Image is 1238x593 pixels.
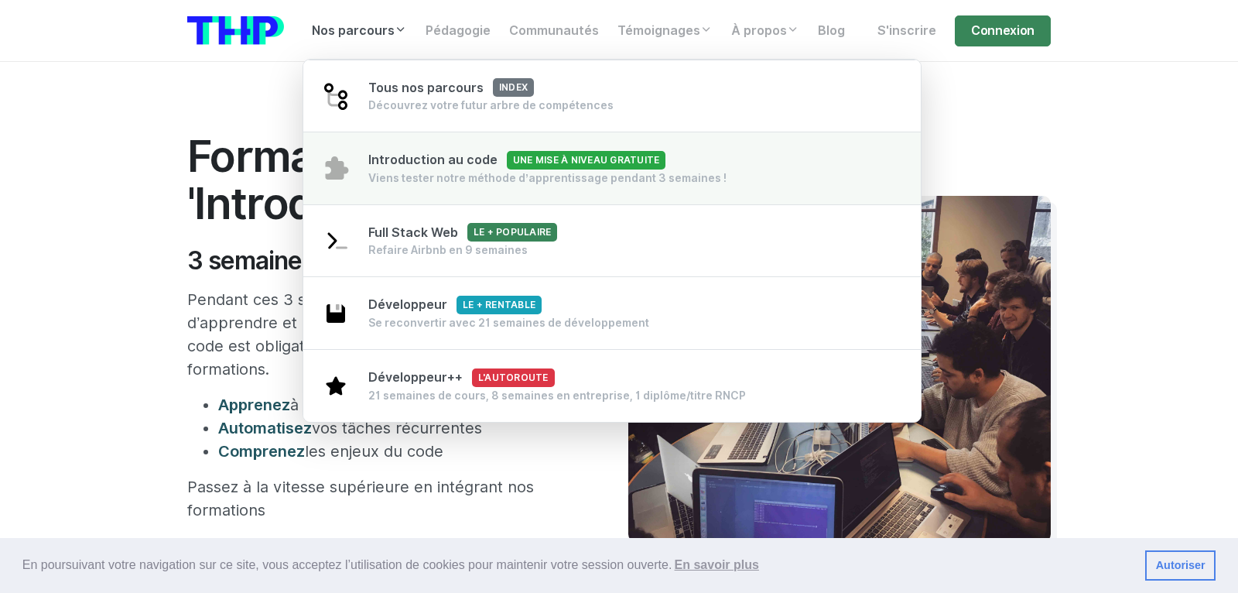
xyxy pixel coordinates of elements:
[22,554,1133,577] span: En poursuivant votre navigation sur ce site, vous acceptez l’utilisation de cookies pour mainteni...
[303,349,921,422] a: Développeur++L'autoroute 21 semaines de cours, 8 semaines en entreprise, 1 diplôme/titre RNCP
[322,227,350,255] img: terminal-92af89cfa8d47c02adae11eb3e7f907c.svg
[368,388,746,403] div: 21 semaines de cours, 8 semaines en entreprise, 1 diplôme/titre RNCP
[868,15,946,46] a: S'inscrire
[416,15,500,46] a: Pédagogie
[672,554,761,577] a: learn more about cookies
[457,296,542,314] span: Le + rentable
[218,440,582,463] li: les enjeux du code
[368,153,665,167] span: Introduction au code
[809,15,854,46] a: Blog
[955,15,1051,46] a: Connexion
[368,170,727,186] div: Viens tester notre méthode d’apprentissage pendant 3 semaines !
[368,297,542,312] span: Développeur
[608,15,722,46] a: Témoignages
[218,416,582,440] li: vos tâches récurrentes
[218,442,305,461] span: Comprenez
[187,132,582,228] h1: Formation 'Introduction'
[368,81,534,95] span: Tous nos parcours
[1145,550,1216,581] a: dismiss cookie message
[303,204,921,278] a: Full Stack WebLe + populaire Refaire Airbnb en 9 semaines
[187,246,582,276] h2: 3 semaines intenses
[218,393,582,416] li: à créer un site simple
[303,132,921,205] a: Introduction au codeUne mise à niveau gratuite Viens tester notre méthode d’apprentissage pendant...
[303,60,921,133] a: Tous nos parcoursindex Découvrez votre futur arbre de compétences
[322,300,350,327] img: save-2003ce5719e3e880618d2f866ea23079.svg
[218,419,312,437] span: Automatisez
[303,276,921,350] a: DéveloppeurLe + rentable Se reconvertir avec 21 semaines de développement
[322,82,350,110] img: git-4-38d7f056ac829478e83c2c2dd81de47b.svg
[368,225,557,240] span: Full Stack Web
[722,15,809,46] a: À propos
[218,396,290,414] span: Apprenez
[467,223,557,242] span: Le + populaire
[322,372,350,399] img: star-1b1639e91352246008672c7d0108e8fd.svg
[368,98,614,113] div: Découvrez votre futur arbre de compétences
[493,78,534,97] span: index
[472,368,555,387] span: L'autoroute
[368,242,557,258] div: Refaire Airbnb en 9 semaines
[500,15,608,46] a: Communautés
[187,288,582,381] p: Pendant ces 3 semaines, stimulez votre envie d’apprendre et d’aller plus loin ! Cette introductio...
[368,370,555,385] span: Développeur++
[322,154,350,182] img: puzzle-4bde4084d90f9635442e68fcf97b7805.svg
[187,16,284,45] img: logo
[368,315,649,331] div: Se reconvertir avec 21 semaines de développement
[303,15,416,46] a: Nos parcours
[187,475,582,522] p: Passez à la vitesse supérieure en intégrant nos formations
[507,151,665,170] span: Une mise à niveau gratuite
